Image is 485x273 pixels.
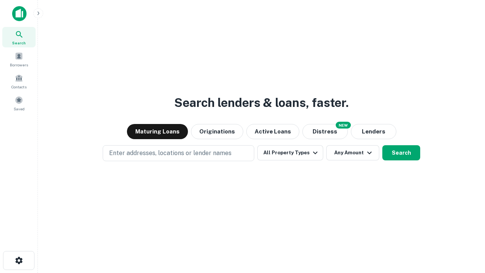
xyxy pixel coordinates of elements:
[14,106,25,112] span: Saved
[302,124,348,139] button: Search distressed loans with lien and other non-mortgage details.
[246,124,299,139] button: Active Loans
[2,93,36,113] a: Saved
[10,62,28,68] span: Borrowers
[326,145,379,160] button: Any Amount
[103,145,254,161] button: Enter addresses, locations or lender names
[109,149,232,158] p: Enter addresses, locations or lender names
[174,94,349,112] h3: Search lenders & loans, faster.
[351,124,396,139] button: Lenders
[257,145,323,160] button: All Property Types
[12,40,26,46] span: Search
[2,49,36,69] a: Borrowers
[447,212,485,249] iframe: Chat Widget
[127,124,188,139] button: Maturing Loans
[12,6,27,21] img: capitalize-icon.png
[382,145,420,160] button: Search
[191,124,243,139] button: Originations
[336,122,351,129] div: NEW
[11,84,27,90] span: Contacts
[2,27,36,47] a: Search
[2,71,36,91] a: Contacts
